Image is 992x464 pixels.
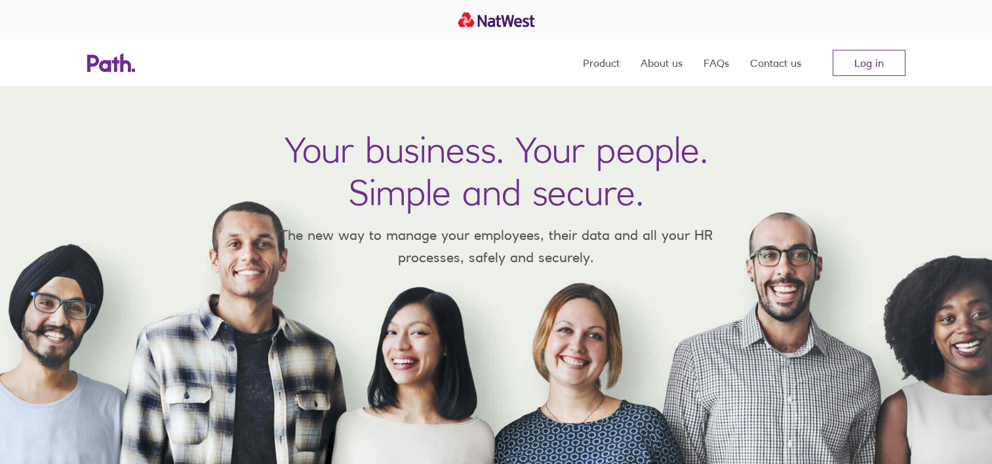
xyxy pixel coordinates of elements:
[641,39,683,87] a: About us
[750,39,801,87] a: Contact us
[704,39,729,87] a: FAQs
[260,224,732,268] p: The new way to manage your employees, their data and all your HR processes, safely and securely.
[583,39,620,87] a: Product
[833,50,905,76] a: Log in
[285,128,708,214] h1: Your business. Your people. Simple and secure.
